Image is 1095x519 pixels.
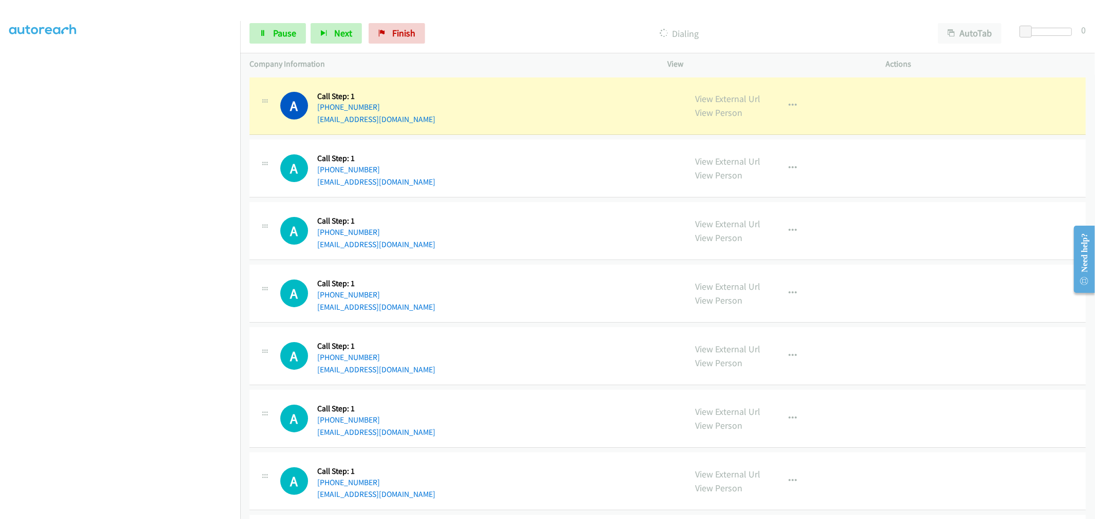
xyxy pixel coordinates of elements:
h1: A [280,405,308,432]
h5: Call Step: 1 [317,278,435,289]
iframe: Resource Center [1066,218,1095,300]
div: The call is yet to be attempted [280,405,308,432]
a: View External Url [696,406,761,417]
div: 0 [1081,23,1086,37]
a: View Person [696,357,743,369]
p: Actions [886,58,1086,70]
a: [EMAIL_ADDRESS][DOMAIN_NAME] [317,239,435,249]
p: Company Information [249,58,649,70]
a: View External Url [696,93,761,105]
h1: A [280,280,308,307]
div: The call is yet to be attempted [280,467,308,495]
a: View Person [696,107,743,118]
a: View Person [696,232,743,244]
p: View [668,58,868,70]
a: [EMAIL_ADDRESS][DOMAIN_NAME] [317,489,435,499]
a: View External Url [696,343,761,355]
a: [EMAIL_ADDRESS][DOMAIN_NAME] [317,427,435,437]
a: [EMAIL_ADDRESS][DOMAIN_NAME] [317,177,435,187]
a: View Person [696,294,743,306]
a: View External Url [696,155,761,167]
h5: Call Step: 1 [317,216,435,226]
a: Finish [369,23,425,44]
a: View External Url [696,468,761,480]
a: [PHONE_NUMBER] [317,102,380,112]
h5: Call Step: 1 [317,91,435,102]
a: Pause [249,23,306,44]
a: [PHONE_NUMBER] [317,227,380,237]
iframe: To enrich screen reader interactions, please activate Accessibility in Grammarly extension settings [9,30,240,517]
div: The call is yet to be attempted [280,154,308,182]
button: Next [311,23,362,44]
a: [PHONE_NUMBER] [317,352,380,362]
a: View Person [696,169,743,181]
div: The call is yet to be attempted [280,217,308,245]
div: Delay between calls (in seconds) [1025,28,1072,36]
div: The call is yet to be attempted [280,280,308,307]
span: Finish [392,27,415,39]
p: Dialing [439,27,919,41]
a: View External Url [696,281,761,292]
a: [EMAIL_ADDRESS][DOMAIN_NAME] [317,114,435,124]
h1: A [280,92,308,119]
a: [PHONE_NUMBER] [317,477,380,487]
a: [EMAIL_ADDRESS][DOMAIN_NAME] [317,365,435,374]
a: View Person [696,482,743,494]
h1: A [280,342,308,370]
a: [PHONE_NUMBER] [317,165,380,174]
a: [EMAIL_ADDRESS][DOMAIN_NAME] [317,302,435,312]
div: The call is yet to be attempted [280,342,308,370]
a: [PHONE_NUMBER] [317,290,380,300]
h5: Call Step: 1 [317,153,435,164]
h5: Call Step: 1 [317,404,435,414]
h1: A [280,217,308,245]
span: Next [334,27,352,39]
h1: A [280,154,308,182]
h5: Call Step: 1 [317,341,435,351]
span: Pause [273,27,296,39]
a: [PHONE_NUMBER] [317,415,380,425]
h5: Call Step: 1 [317,466,435,476]
a: View Person [696,420,743,431]
h1: A [280,467,308,495]
button: AutoTab [938,23,1002,44]
a: View External Url [696,218,761,230]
